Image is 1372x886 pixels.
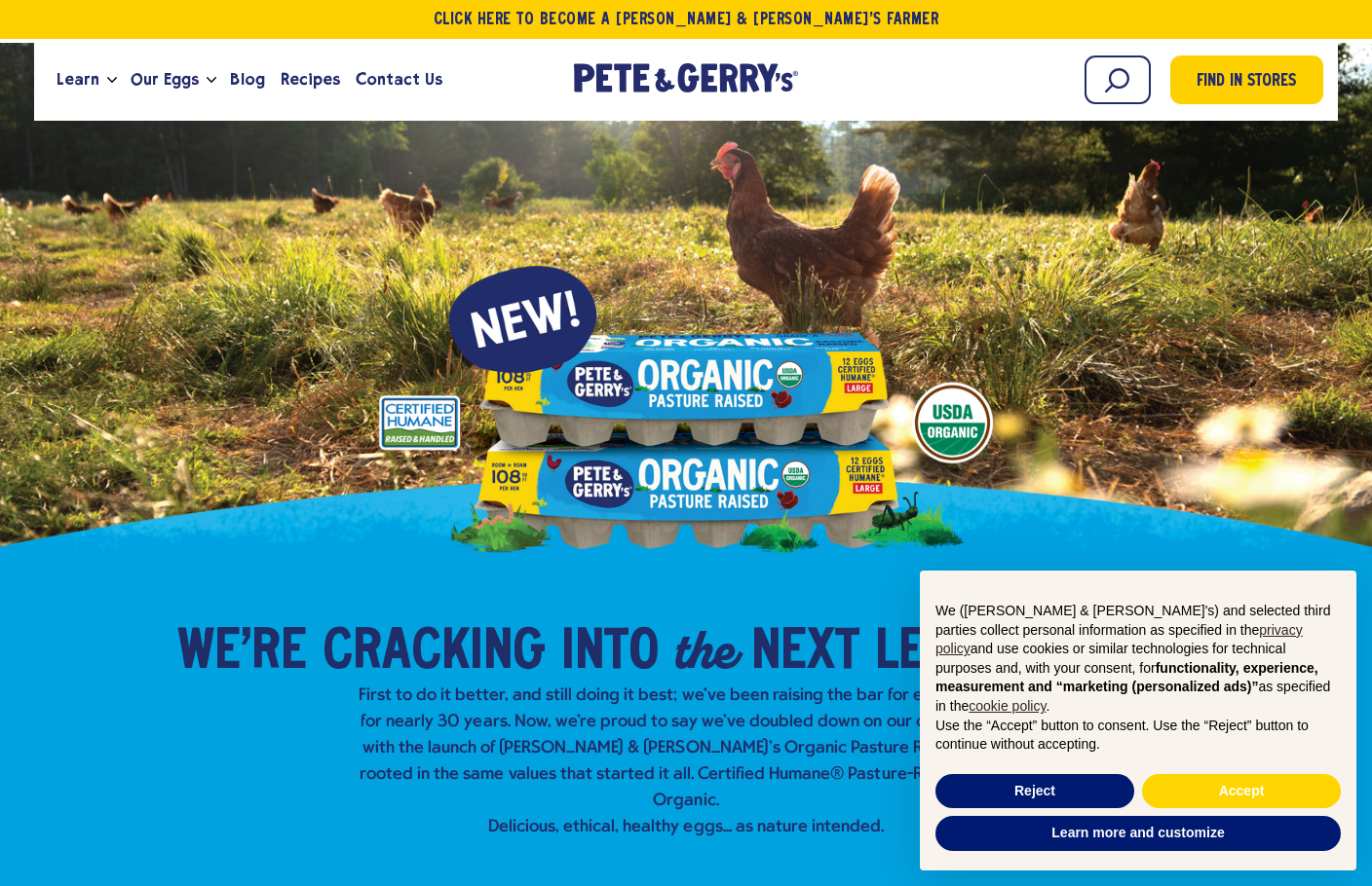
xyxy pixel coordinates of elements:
[351,683,1021,840] p: First to do it better, and still doing it best; we've been raising the bar for egg-cellence for n...
[207,77,216,84] button: Open the dropdown menu for Our Eggs
[1142,774,1341,809] button: Accept
[969,698,1046,714] a: cookie policy
[1085,55,1151,104] input: Search
[1170,55,1323,104] a: Find in Stores
[273,54,348,106] a: Recipes
[348,54,450,106] a: Contact Us
[131,67,199,92] span: Our Eggs
[49,54,107,106] a: Learn
[356,67,442,92] span: Contact Us
[935,717,1341,755] p: Use the “Accept” button to consent. Use the “Reject” button to continue without accepting.
[107,77,117,84] button: Open the dropdown menu for Learn
[751,624,859,683] span: Next
[323,624,546,683] span: Cracking
[935,816,1341,851] button: Learn more and customize
[281,67,340,92] span: Recipes
[222,54,272,106] a: Blog
[177,624,307,683] span: We’re
[57,67,99,92] span: Learn
[674,614,736,684] em: the
[904,555,1372,886] div: Notice
[561,624,659,683] span: into
[230,67,264,92] span: Blog
[875,624,1003,683] span: Level
[1197,69,1296,95] span: Find in Stores
[123,54,207,106] a: Our Eggs
[935,602,1341,717] p: We ([PERSON_NAME] & [PERSON_NAME]'s) and selected third parties collect personal information as s...
[935,774,1134,809] button: Reject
